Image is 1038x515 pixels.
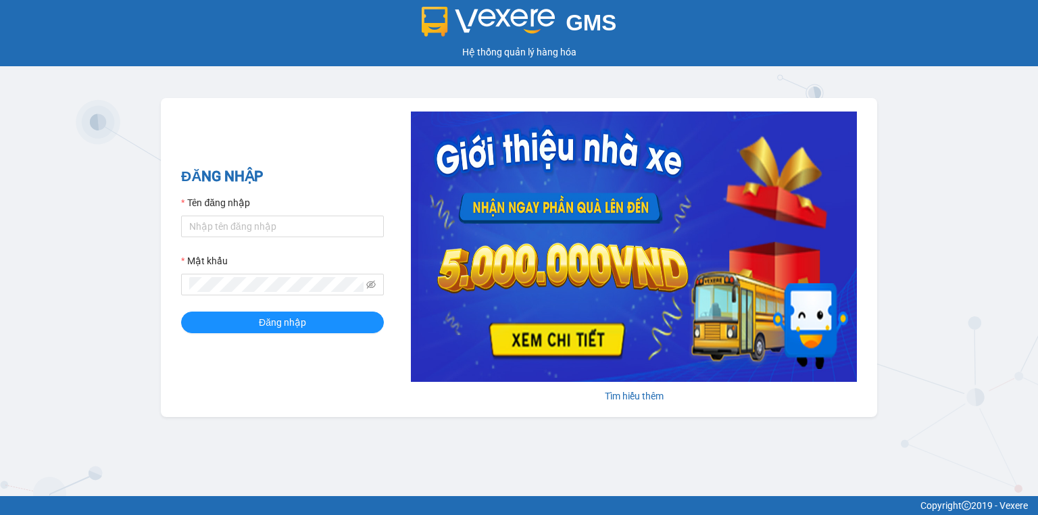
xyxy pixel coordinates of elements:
span: Đăng nhập [259,315,306,330]
img: logo 2 [422,7,555,36]
label: Mật khẩu [181,253,228,268]
button: Đăng nhập [181,312,384,333]
span: copyright [962,501,971,510]
div: Copyright 2019 - Vexere [10,498,1028,513]
a: GMS [422,20,617,31]
div: Tìm hiểu thêm [411,389,857,403]
span: eye-invisible [366,280,376,289]
input: Mật khẩu [189,277,364,292]
label: Tên đăng nhập [181,195,250,210]
div: Hệ thống quản lý hàng hóa [3,45,1035,59]
h2: ĐĂNG NHẬP [181,166,384,188]
input: Tên đăng nhập [181,216,384,237]
img: banner-0 [411,112,857,382]
span: GMS [566,10,616,35]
